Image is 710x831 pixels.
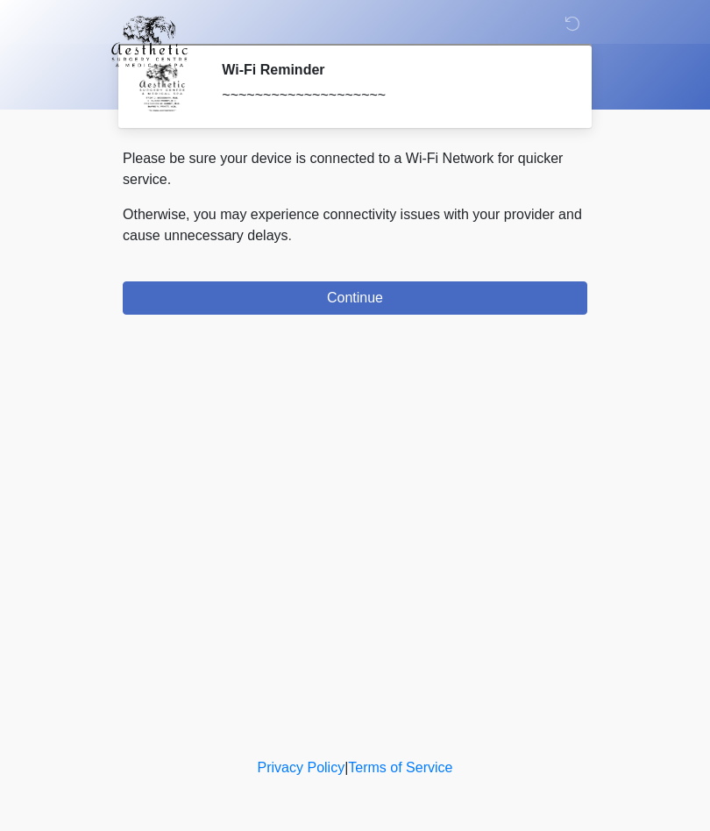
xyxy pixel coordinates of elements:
[222,85,561,106] div: ~~~~~~~~~~~~~~~~~~~~
[105,13,194,69] img: Aesthetic Surgery Centre, PLLC Logo
[123,148,587,190] p: Please be sure your device is connected to a Wi-Fi Network for quicker service.
[288,228,292,243] span: .
[123,204,587,246] p: Otherwise, you may experience connectivity issues with your provider and cause unnecessary delays
[258,760,345,775] a: Privacy Policy
[123,281,587,315] button: Continue
[344,760,348,775] a: |
[348,760,452,775] a: Terms of Service
[136,61,188,114] img: Agent Avatar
